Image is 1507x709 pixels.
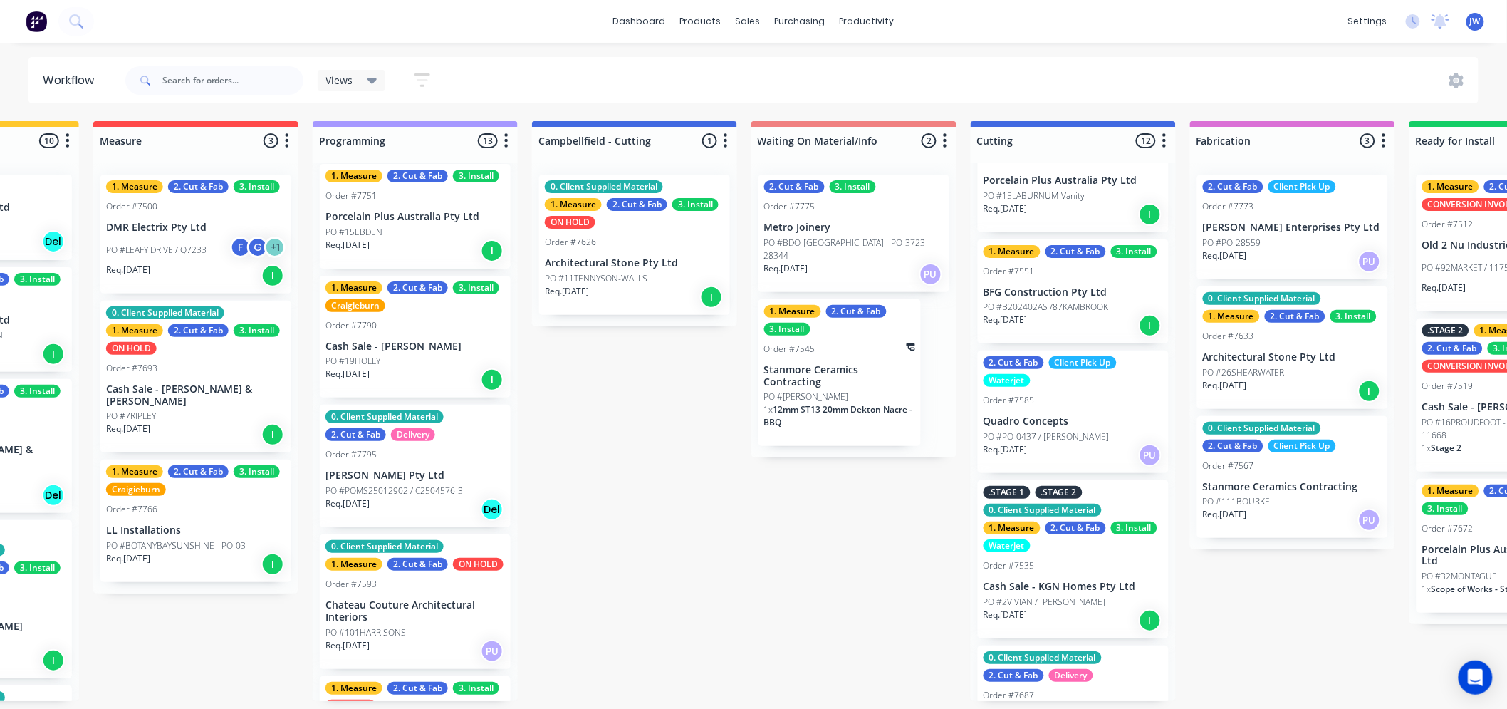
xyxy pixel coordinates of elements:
input: Search for orders... [162,66,303,95]
div: Craigieburn [325,299,385,312]
div: Order #7775 [764,200,815,213]
div: 2. Cut & Fab [1203,440,1263,452]
p: Cash Sale - [PERSON_NAME] [325,341,505,353]
p: PO #BOTANYBAYSUNSHINE - PO-03 [106,539,246,552]
div: 2. Cut & Fab [1045,522,1106,534]
p: PO #32MONTAGUE [1422,570,1498,583]
div: 3. Install [830,180,876,193]
div: Delivery [1049,669,1093,682]
p: PO #111BOURKE [1203,495,1271,508]
div: I [1358,380,1381,403]
div: 3. Install [1422,502,1469,515]
p: [PERSON_NAME] Pty Ltd [325,470,505,482]
div: Order #7519 [1422,380,1474,393]
div: 2. Cut & Fab [607,198,667,211]
p: Quadro Concepts [984,415,1163,428]
div: 3. Install [453,682,499,695]
div: I [42,343,65,366]
div: Waterjet [984,539,1031,552]
div: G [247,237,268,258]
div: Order #7535 [984,559,1035,572]
p: PO #7RIPLEY [106,410,156,423]
div: 3. Install [14,385,61,398]
div: Order #7585 [984,394,1035,407]
div: ON HOLD [106,342,157,355]
div: 3. Install [234,324,280,337]
div: 0. Client Supplied Material [106,306,224,319]
div: purchasing [768,11,833,32]
div: 3. Install [1111,245,1157,258]
div: 0. Client Supplied Material [1203,292,1321,305]
div: 0. Client Supplied Material [1203,422,1321,435]
span: 1 x [1422,583,1432,595]
p: Req. [DATE] [1203,249,1247,262]
div: Order #7593 [325,578,377,591]
p: Req. [DATE] [325,497,370,510]
div: 0. Client Supplied Material1. Measure2. Cut & Fab3. InstallOrder #7633Architectural Stone Pty Ltd... [1197,286,1388,409]
p: Req. [DATE] [1203,508,1247,521]
div: ON HOLD [545,216,595,229]
p: Req. [DATE] [106,264,150,276]
p: Req. [DATE] [984,443,1028,456]
div: 3. Install [672,198,719,211]
div: 2. Cut & Fab [387,281,448,294]
div: 0. Client Supplied Material [984,504,1102,517]
div: 3. Install [453,281,499,294]
p: Cash Sale - [PERSON_NAME] & [PERSON_NAME] [106,383,286,408]
div: Del [481,498,504,521]
p: PO #[PERSON_NAME] [764,390,849,403]
p: Req. [DATE] [1422,281,1466,294]
p: PO #15LABURNUM-Vanity [984,190,1085,202]
p: Req. [DATE] [1203,379,1247,392]
div: Delivery [391,428,435,441]
div: Waterjet [984,374,1031,387]
p: PO #PO-28559 [1203,237,1261,249]
div: 2. Cut & Fab [984,356,1044,369]
div: 0. Client Supplied Material [545,180,663,193]
div: 1. Measure [984,522,1041,534]
div: 2. Cut & Fab [168,324,229,337]
p: Metro Joinery [764,222,944,234]
div: Order #7751 [325,190,377,202]
div: 0. Client Supplied Material2. Cut & FabClient Pick UpOrder #7567Stanmore Ceramics ContractingPO #... [1197,416,1388,539]
div: I [261,423,284,446]
div: .STAGE 1.STAGE 20. Client Supplied Material1. Measure2. Cut & Fab3. InstallWaterjetOrder #7535Cas... [978,480,1169,638]
div: 1. Measure [545,198,602,211]
div: Order #7567 [1203,460,1254,472]
div: Craigieburn [106,483,166,496]
div: Del [42,230,65,253]
div: 1. Measure [106,465,163,478]
div: Client Pick Up [1049,356,1117,369]
div: 2. Cut & Fab [387,558,448,571]
p: Req. [DATE] [325,368,370,381]
p: Architectural Stone Pty Ltd [545,257,724,269]
div: F [230,237,251,258]
div: Order #7512 [1422,218,1474,231]
div: I [261,264,284,287]
div: + 1 [264,237,286,258]
div: I [481,239,504,262]
div: 0. Client Supplied Material2. Cut & FabDeliveryOrder #7795[PERSON_NAME] Pty LtdPO #POMS25012902 /... [320,405,511,527]
div: productivity [833,11,902,32]
div: 2. Cut & Fab [1045,245,1106,258]
div: I [1139,314,1162,337]
div: Order #7626 [545,236,596,249]
div: 1. Measure [325,558,382,571]
p: PO #2VIVIAN / [PERSON_NAME] [984,596,1106,609]
div: 1. Measure [1422,180,1479,193]
div: 0. Client Supplied Material1. Measure2. Cut & FabON HOLDOrder #7593Chateau Couture Architectural ... [320,534,511,669]
img: Factory [26,11,47,32]
div: 2. Cut & Fab [764,180,825,193]
span: 1 x [764,403,773,415]
p: Req. [DATE] [325,239,370,252]
span: Stage 2 [1432,442,1462,454]
div: sales [729,11,768,32]
div: 1. Measure2. Cut & Fab3. InstallOrder #7551BFG Construction Pty LtdPO #B202402AS /87KAMBROOKReq.[... [978,239,1169,344]
p: Cash Sale - KGN Homes Pty Ltd [984,581,1163,593]
div: 1. Measure [106,324,163,337]
div: 2. Cut & Fab [168,180,229,193]
p: PO #POMS25012902 / C2504576-3 [325,485,463,497]
div: Order #7790 [325,319,377,332]
p: Req. [DATE] [764,262,808,275]
span: JW [1470,15,1481,28]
